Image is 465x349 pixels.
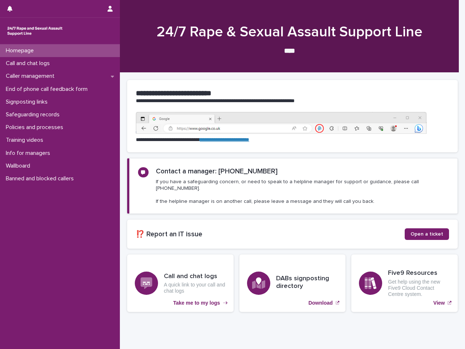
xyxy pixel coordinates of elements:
[136,230,405,238] h2: ⁉️ Report an IT issue
[3,137,49,144] p: Training videos
[3,47,40,54] p: Homepage
[3,73,60,80] p: Caller management
[3,111,65,118] p: Safeguarding records
[127,23,452,41] h1: 24/7 Rape & Sexual Assault Support Line
[3,86,93,93] p: End of phone call feedback form
[433,300,445,306] p: View
[308,300,333,306] p: Download
[136,112,426,134] img: https%3A%2F%2Fcdn.document360.io%2F0deca9d6-0dac-4e56-9e8f-8d9979bfce0e%2FImages%2FDocumentation%...
[156,178,449,205] p: If you have a safeguarding concern, or need to speak to a helpline manager for support or guidanc...
[3,175,80,182] p: Banned and blocked callers
[411,232,443,237] span: Open a ticket
[405,228,449,240] a: Open a ticket
[127,254,234,312] a: Take me to my logs
[3,163,36,169] p: Wallboard
[156,167,278,176] h2: Contact a manager: [PHONE_NUMBER]
[3,60,56,67] p: Call and chat logs
[276,275,338,290] h3: DABs signposting directory
[3,124,69,131] p: Policies and processes
[164,273,226,281] h3: Call and chat logs
[351,254,458,312] a: View
[388,269,450,277] h3: Five9 Resources
[173,300,220,306] p: Take me to my logs
[3,150,56,157] p: Info for managers
[3,99,53,105] p: Signposting links
[388,279,450,297] p: Get help using the new Five9 Cloud Contact Centre system.
[239,254,346,312] a: Download
[164,282,226,294] p: A quick link to your call and chat logs
[6,24,64,38] img: rhQMoQhaT3yELyF149Cw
